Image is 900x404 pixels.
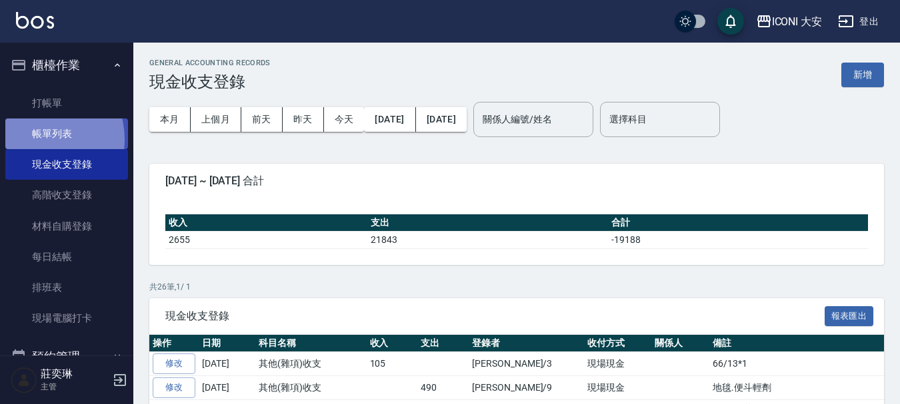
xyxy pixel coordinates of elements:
td: 21843 [367,231,608,248]
td: 其他(雜項)收支 [255,376,367,400]
p: 主管 [41,381,109,393]
a: 帳單列表 [5,118,128,149]
img: Person [11,367,37,393]
td: 現場現金 [584,376,651,400]
a: 現金收支登錄 [5,149,128,180]
a: 新增 [841,68,884,81]
td: [PERSON_NAME]/3 [469,352,584,376]
img: Logo [16,12,54,29]
a: 打帳單 [5,88,128,118]
button: 報表匯出 [825,306,874,327]
th: 關係人 [651,335,709,352]
td: [DATE] [199,376,255,400]
td: [PERSON_NAME]/9 [469,376,584,400]
th: 日期 [199,335,255,352]
a: 排班表 [5,272,128,303]
h2: GENERAL ACCOUNTING RECORDS [149,59,271,67]
button: ICONI 大安 [751,8,828,35]
div: ICONI 大安 [772,13,823,30]
button: 新增 [841,63,884,87]
button: 今天 [324,107,365,132]
td: 現場現金 [584,352,651,376]
span: [DATE] ~ [DATE] 合計 [165,174,868,188]
span: 現金收支登錄 [165,309,825,323]
button: 預約管理 [5,339,128,374]
td: [DATE] [199,352,255,376]
th: 收付方式 [584,335,651,352]
button: [DATE] [364,107,415,132]
th: 收入 [165,214,367,232]
td: 105 [367,352,418,376]
h5: 莊奕琳 [41,367,109,381]
a: 修改 [153,377,195,398]
th: 合計 [608,214,868,232]
button: 櫃檯作業 [5,48,128,83]
button: 上個月 [191,107,241,132]
button: 本月 [149,107,191,132]
a: 報表匯出 [825,309,874,321]
button: 前天 [241,107,283,132]
a: 高階收支登錄 [5,180,128,210]
a: 修改 [153,353,195,374]
p: 共 26 筆, 1 / 1 [149,281,884,293]
th: 支出 [367,214,608,232]
h3: 現金收支登錄 [149,73,271,91]
td: 其他(雜項)收支 [255,352,367,376]
button: 昨天 [283,107,324,132]
button: save [717,8,744,35]
th: 支出 [417,335,469,352]
td: -19188 [608,231,868,248]
td: 490 [417,376,469,400]
a: 現場電腦打卡 [5,303,128,333]
th: 收入 [367,335,418,352]
th: 操作 [149,335,199,352]
td: 2655 [165,231,367,248]
a: 材料自購登錄 [5,211,128,242]
th: 科目名稱 [255,335,367,352]
button: [DATE] [416,107,467,132]
a: 每日結帳 [5,242,128,272]
th: 登錄者 [469,335,584,352]
button: 登出 [833,9,884,34]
